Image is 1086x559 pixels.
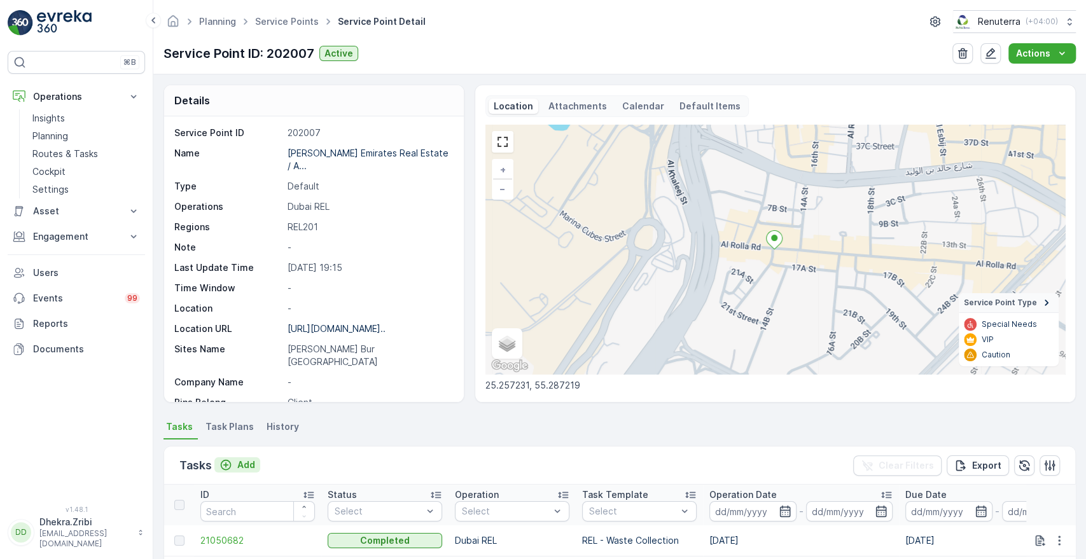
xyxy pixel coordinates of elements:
[982,335,994,345] p: VIP
[493,160,512,179] a: Zoom In
[123,57,136,67] p: ⌘B
[237,459,255,471] p: Add
[8,10,33,36] img: logo
[164,44,314,63] p: Service Point ID: 202007
[493,179,512,198] a: Zoom Out
[8,198,145,224] button: Asset
[328,488,357,501] p: Status
[32,112,65,125] p: Insights
[8,336,145,362] a: Documents
[589,505,677,518] p: Select
[288,376,450,389] p: -
[964,298,1037,308] span: Service Point Type
[462,505,550,518] p: Select
[200,534,315,547] a: 21050682
[200,488,209,501] p: ID
[32,130,68,142] p: Planning
[328,533,442,548] button: Completed
[972,459,1001,472] p: Export
[324,47,353,60] p: Active
[127,293,137,303] p: 99
[33,317,140,330] p: Reports
[288,282,450,294] p: -
[489,357,531,374] a: Open this area in Google Maps (opens a new window)
[174,376,282,389] p: Company Name
[174,200,282,213] p: Operations
[853,455,942,476] button: Clear Filters
[288,221,450,233] p: REL201
[489,357,531,374] img: Google
[288,148,449,171] p: [PERSON_NAME] Emirates Real Estate / A...
[32,148,98,160] p: Routes & Tasks
[8,516,145,549] button: DDDhekra.Zribi[EMAIL_ADDRESS][DOMAIN_NAME]
[1016,47,1050,60] p: Actions
[174,147,282,172] p: Name
[33,343,140,355] p: Documents
[8,286,145,311] a: Events99
[179,457,212,474] p: Tasks
[8,224,145,249] button: Engagement
[166,420,193,433] span: Tasks
[288,323,386,334] p: [URL][DOMAIN_NAME]..
[27,181,145,198] a: Settings
[166,19,180,30] a: Homepage
[32,165,66,178] p: Cockpit
[709,501,797,521] input: dd/mm/yyyy
[288,127,450,139] p: 202007
[8,84,145,109] button: Operations
[39,528,131,549] p: [EMAIL_ADDRESS][DOMAIN_NAME]
[8,506,145,513] span: v 1.48.1
[174,127,282,139] p: Service Point ID
[33,292,117,305] p: Events
[174,93,210,108] p: Details
[455,488,499,501] p: Operation
[174,322,282,335] p: Location URL
[174,282,282,294] p: Time Window
[679,100,741,113] p: Default Items
[288,180,450,193] p: Default
[174,535,184,546] div: Toggle Row Selected
[500,164,506,175] span: +
[8,260,145,286] a: Users
[978,15,1020,28] p: Renuterra
[319,46,358,61] button: Active
[494,100,533,113] p: Location
[267,420,299,433] span: History
[622,100,664,113] p: Calendar
[335,15,428,28] span: Service Point Detail
[200,501,315,521] input: Search
[947,455,1009,476] button: Export
[335,505,422,518] p: Select
[174,396,282,409] p: Bins Belong
[199,16,236,27] a: Planning
[485,379,1065,392] p: 25.257231, 55.287219
[799,504,804,519] p: -
[214,457,260,473] button: Add
[982,319,1037,329] p: Special Needs
[449,525,576,556] td: Dubai REL
[39,516,131,528] p: Dhekra.Zribi
[995,504,999,519] p: -
[499,183,506,194] span: −
[879,459,934,472] p: Clear Filters
[27,145,145,163] a: Routes & Tasks
[174,221,282,233] p: Regions
[959,293,1059,313] summary: Service Point Type
[174,241,282,254] p: Note
[288,343,450,368] p: [PERSON_NAME] Bur [GEOGRAPHIC_DATA]
[8,311,145,336] a: Reports
[27,109,145,127] a: Insights
[33,205,120,217] p: Asset
[27,127,145,145] a: Planning
[709,488,777,501] p: Operation Date
[905,488,947,501] p: Due Date
[288,200,450,213] p: Dubai REL
[288,396,450,409] p: Client
[1026,17,1058,27] p: ( +04:00 )
[360,534,410,547] p: Completed
[905,501,992,521] input: dd/mm/yyyy
[953,10,1076,33] button: Renuterra(+04:00)
[27,163,145,181] a: Cockpit
[582,488,648,501] p: Task Template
